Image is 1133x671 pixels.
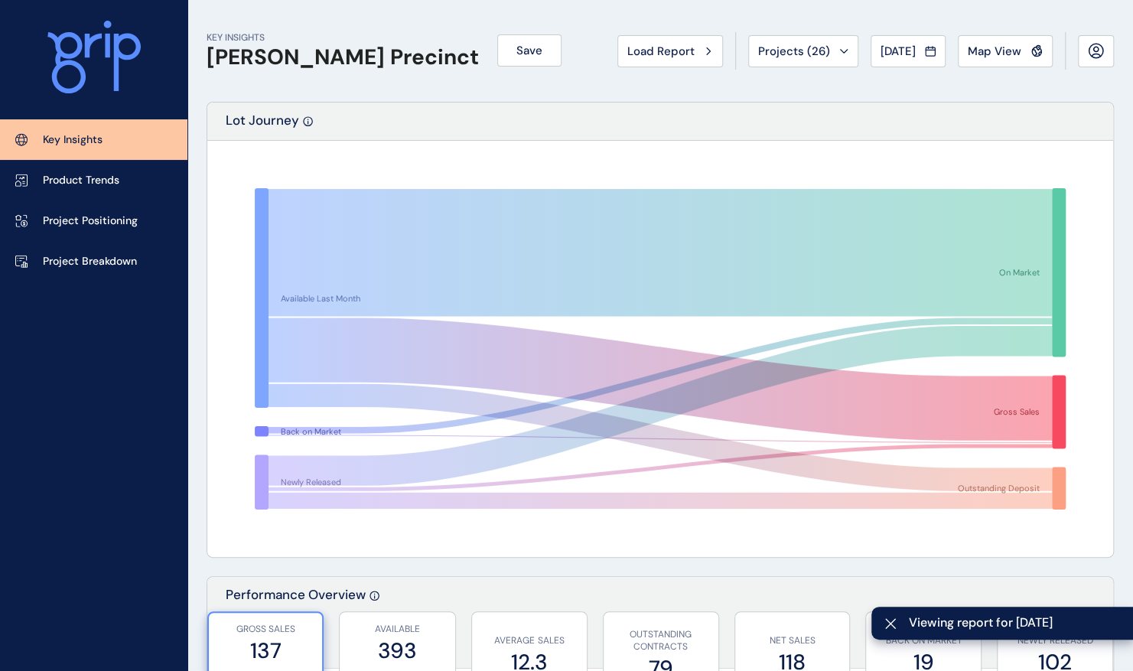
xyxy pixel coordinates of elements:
[497,34,562,67] button: Save
[881,44,916,59] span: [DATE]
[1005,634,1105,647] p: NEWLY RELEASED
[480,634,579,647] p: AVERAGE SALES
[226,586,366,668] p: Performance Overview
[968,44,1021,59] span: Map View
[874,634,973,647] p: BACK ON MARKET
[748,35,858,67] button: Projects (26)
[347,623,448,636] p: AVAILABLE
[217,636,314,666] label: 137
[217,623,314,636] p: GROSS SALES
[226,112,299,140] p: Lot Journey
[743,634,842,647] p: NET SALES
[207,31,479,44] p: KEY INSIGHTS
[871,35,946,67] button: [DATE]
[207,44,479,70] h1: [PERSON_NAME] Precinct
[958,35,1053,67] button: Map View
[611,628,711,654] p: OUTSTANDING CONTRACTS
[617,35,723,67] button: Load Report
[43,173,119,188] p: Product Trends
[43,132,103,148] p: Key Insights
[909,614,1121,631] span: Viewing report for [DATE]
[347,636,448,666] label: 393
[758,44,830,59] span: Projects ( 26 )
[516,43,542,58] span: Save
[43,254,137,269] p: Project Breakdown
[43,213,138,229] p: Project Positioning
[627,44,695,59] span: Load Report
